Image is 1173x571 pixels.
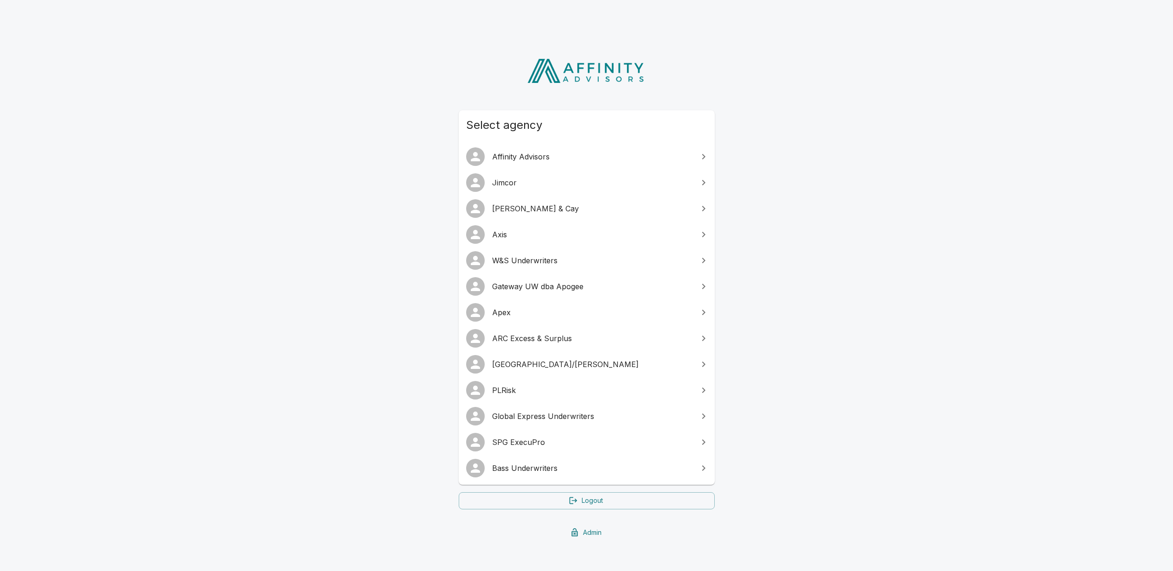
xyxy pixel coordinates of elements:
a: SPG ExecuPro [459,429,715,455]
a: [PERSON_NAME] & Cay [459,196,715,222]
span: Gateway UW dba Apogee [492,281,692,292]
img: Affinity Advisors Logo [520,56,653,86]
span: PLRisk [492,385,692,396]
span: Apex [492,307,692,318]
span: ARC Excess & Surplus [492,333,692,344]
span: W&S Underwriters [492,255,692,266]
a: Axis [459,222,715,247]
a: W&S Underwriters [459,247,715,273]
span: Global Express Underwriters [492,411,692,422]
a: ARC Excess & Surplus [459,325,715,351]
a: PLRisk [459,377,715,403]
span: [PERSON_NAME] & Cay [492,203,692,214]
a: Jimcor [459,170,715,196]
a: Admin [459,524,715,541]
span: Jimcor [492,177,692,188]
span: Bass Underwriters [492,463,692,474]
a: [GEOGRAPHIC_DATA]/[PERSON_NAME] [459,351,715,377]
a: Bass Underwriters [459,455,715,481]
span: Select agency [466,118,707,133]
span: SPG ExecuPro [492,437,692,448]
a: Global Express Underwriters [459,403,715,429]
a: Apex [459,299,715,325]
a: Affinity Advisors [459,144,715,170]
a: Logout [459,492,715,509]
span: [GEOGRAPHIC_DATA]/[PERSON_NAME] [492,359,692,370]
a: Gateway UW dba Apogee [459,273,715,299]
span: Axis [492,229,692,240]
span: Affinity Advisors [492,151,692,162]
